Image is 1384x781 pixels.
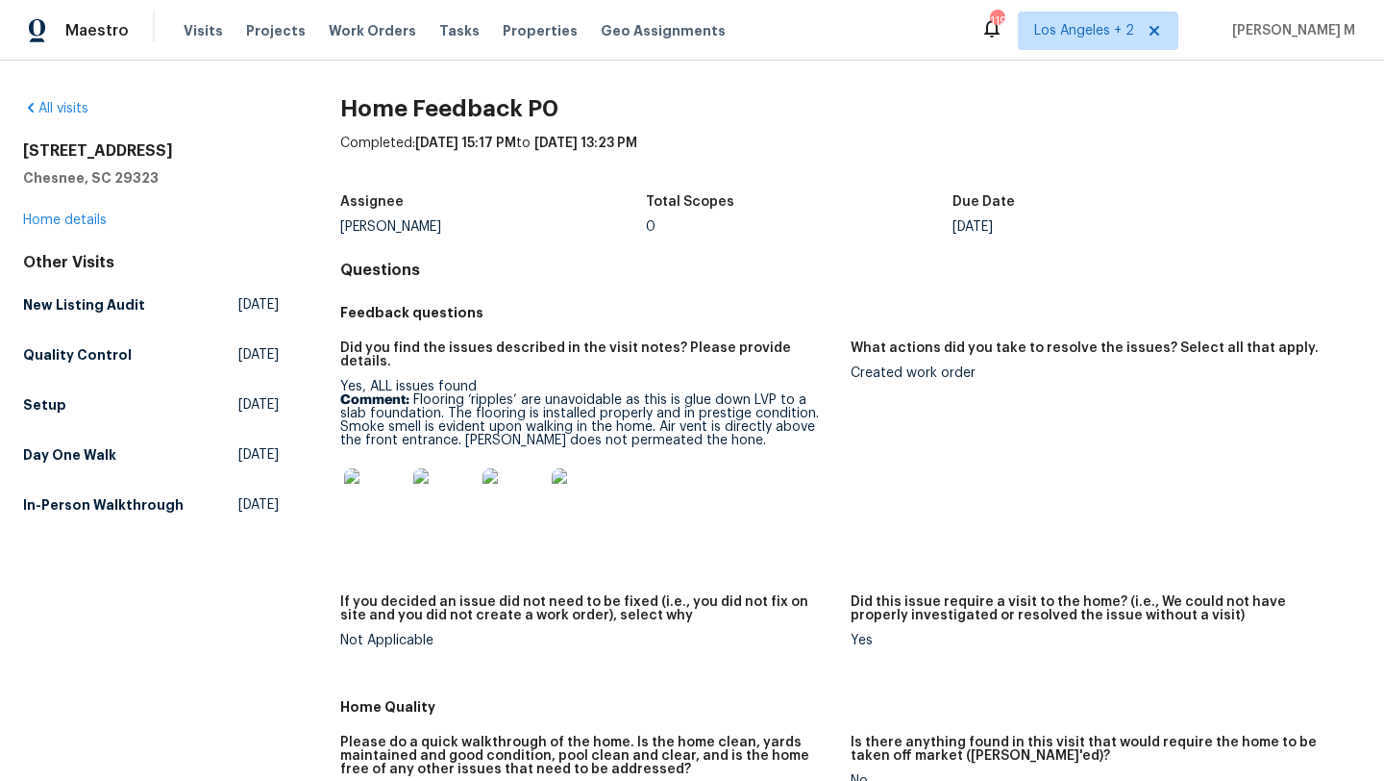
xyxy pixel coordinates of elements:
span: [DATE] 15:17 PM [415,137,516,150]
div: 119 [990,12,1003,31]
div: Yes [851,634,1346,647]
h5: Chesnee, SC 29323 [23,168,279,188]
a: Quality Control[DATE] [23,338,279,372]
a: Home details [23,214,107,227]
a: In-Person Walkthrough[DATE] [23,488,279,522]
span: [DATE] [238,395,279,415]
div: Completed: to [340,134,1361,184]
h5: Did you find the issues described in the visit notes? Please provide details. [340,341,835,368]
h5: Setup [23,395,66,415]
div: [PERSON_NAME] [340,220,647,234]
div: [DATE] [952,220,1259,234]
h5: Day One Walk [23,445,116,465]
a: Setup[DATE] [23,388,279,422]
h5: New Listing Audit [23,295,145,315]
h5: Total Scopes [646,195,734,209]
h2: Home Feedback P0 [340,99,1361,118]
div: Yes, ALL issues found [340,380,835,542]
h5: Please do a quick walkthrough of the home. Is the home clean, yards maintained and good condition... [340,736,835,776]
div: Other Visits [23,253,279,272]
span: [DATE] [238,495,279,515]
span: Visits [184,21,223,40]
h2: [STREET_ADDRESS] [23,141,279,161]
div: Created work order [851,366,1346,380]
a: New Listing Audit[DATE] [23,288,279,322]
span: [DATE] [238,445,279,465]
span: [DATE] [238,295,279,315]
div: Not Applicable [340,634,835,647]
h5: Home Quality [340,697,1361,717]
h5: Did this issue require a visit to the home? (i.e., We could not have properly investigated or res... [851,595,1346,622]
p: Flooring ‘ripples’ are unavoidable as this is glue down LVP to a slab foundation. The flooring is... [340,393,835,447]
h5: Assignee [340,195,404,209]
h5: If you decided an issue did not need to be fixed (i.e., you did not fix on site and you did not c... [340,595,835,622]
b: Comment: [340,393,409,407]
span: Maestro [65,21,129,40]
h5: Due Date [952,195,1015,209]
div: 0 [646,220,952,234]
span: Los Angeles + 2 [1034,21,1134,40]
a: Day One Walk[DATE] [23,438,279,472]
span: [DATE] [238,345,279,365]
h5: Is there anything found in this visit that would require the home to be taken off market ([PERSON... [851,736,1346,763]
span: [DATE] 13:23 PM [534,137,637,150]
h5: Quality Control [23,345,132,365]
h4: Questions [340,261,1361,280]
span: Projects [246,21,306,40]
span: [PERSON_NAME] M [1224,21,1355,40]
h5: In-Person Walkthrough [23,495,184,515]
h5: What actions did you take to resolve the issues? Select all that apply. [851,341,1319,355]
a: All visits [23,102,88,115]
span: Properties [503,21,578,40]
span: Geo Assignments [601,21,726,40]
h5: Feedback questions [340,303,1361,322]
span: Tasks [439,24,480,38]
span: Work Orders [329,21,416,40]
